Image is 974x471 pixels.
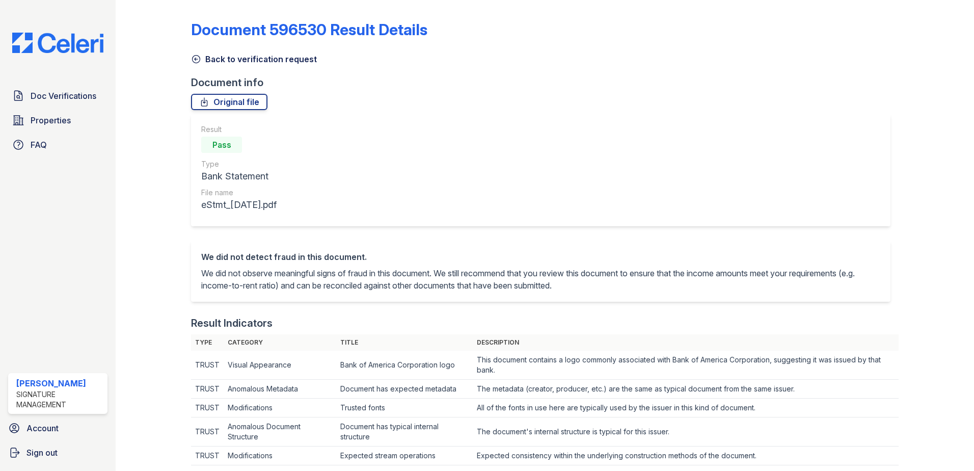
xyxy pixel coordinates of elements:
a: FAQ [8,135,107,155]
span: Properties [31,114,71,126]
td: All of the fonts in use here are typically used by the issuer in this kind of document. [473,399,899,417]
th: Category [224,334,336,351]
th: Title [336,334,473,351]
div: [PERSON_NAME] [16,377,103,389]
div: Result Indicators [191,316,273,330]
td: Document has typical internal structure [336,417,473,447]
td: TRUST [191,351,224,380]
td: TRUST [191,447,224,465]
td: TRUST [191,417,224,447]
td: Trusted fonts [336,399,473,417]
td: Anomalous Metadata [224,380,336,399]
td: Bank of America Corporation logo [336,351,473,380]
div: Bank Statement [201,169,277,184]
td: The metadata (creator, producer, etc.) are the same as typical document from the same issuer. [473,380,899,399]
td: The document's internal structure is typical for this issuer. [473,417,899,447]
div: Document info [191,75,899,90]
td: Modifications [224,447,336,465]
img: CE_Logo_Blue-a8612792a0a2168367f1c8372b55b34899dd931a85d93a1a3d3e32e68fde9ad4.png [4,33,112,53]
a: Document 596530 Result Details [191,20,427,39]
td: This document contains a logo commonly associated with Bank of America Corporation, suggesting it... [473,351,899,380]
div: File name [201,188,277,198]
div: eStmt_[DATE].pdf [201,198,277,212]
a: Account [4,418,112,438]
div: Signature Management [16,389,103,410]
td: Modifications [224,399,336,417]
a: Sign out [4,442,112,463]
td: Visual Appearance [224,351,336,380]
td: Expected stream operations [336,447,473,465]
span: Sign out [26,447,58,459]
a: Properties [8,110,107,130]
span: FAQ [31,139,47,151]
p: We did not observe meaningful signs of fraud in this document. We still recommend that you review... [201,267,880,292]
td: TRUST [191,380,224,399]
td: Expected consistency within the underlying construction methods of the document. [473,447,899,465]
th: Description [473,334,899,351]
span: Doc Verifications [31,90,96,102]
div: We did not detect fraud in this document. [201,251,880,263]
div: Result [201,124,277,135]
td: TRUST [191,399,224,417]
td: Anomalous Document Structure [224,417,336,447]
a: Original file [191,94,267,110]
a: Doc Verifications [8,86,107,106]
div: Pass [201,137,242,153]
a: Back to verification request [191,53,317,65]
td: Document has expected metadata [336,380,473,399]
div: Type [201,159,277,169]
span: Account [26,422,59,434]
th: Type [191,334,224,351]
